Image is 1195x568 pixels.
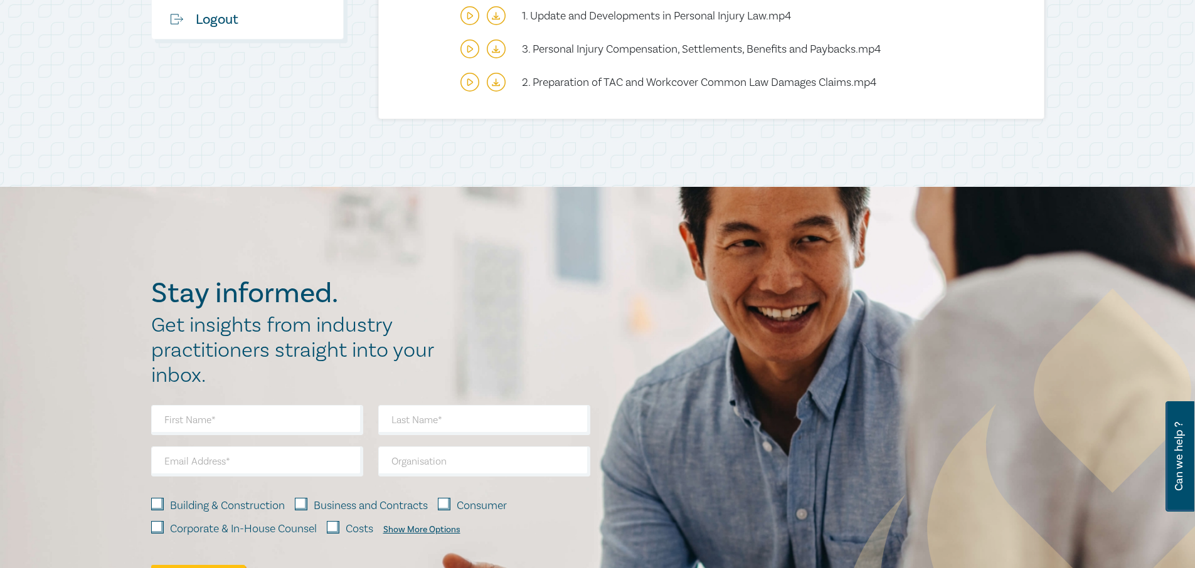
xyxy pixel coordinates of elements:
input: First Name* [151,405,363,435]
div: Show More Options [383,525,460,535]
label: Building & Construction [170,498,285,514]
label: Business and Contracts [314,498,428,514]
input: Email Address* [151,446,363,476]
label: Costs [346,521,373,537]
a: 3. Personal Injury Compensation, Settlements, Benefits and Paybacks.mp4 [522,44,881,55]
span: 2. Preparation of TAC and Workcover Common Law Damages Claims.mp4 [522,75,876,90]
a: 2. Preparation of TAC and Workcover Common Law Damages Claims.mp4 [522,77,876,88]
label: Consumer [457,498,507,514]
input: Organisation [378,446,590,476]
span: 1. Update and Developments in Personal Injury Law.mp4 [522,9,791,23]
h2: Stay informed. [151,277,447,310]
span: Can we help ? [1173,409,1185,504]
input: Last Name* [378,405,590,435]
label: Corporate & In-House Counsel [170,521,317,537]
span: 3. Personal Injury Compensation, Settlements, Benefits and Paybacks.mp4 [522,42,881,56]
a: 1. Update and Developments in Personal Injury Law.mp4 [522,11,791,21]
h2: Get insights from industry practitioners straight into your inbox. [151,313,447,388]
